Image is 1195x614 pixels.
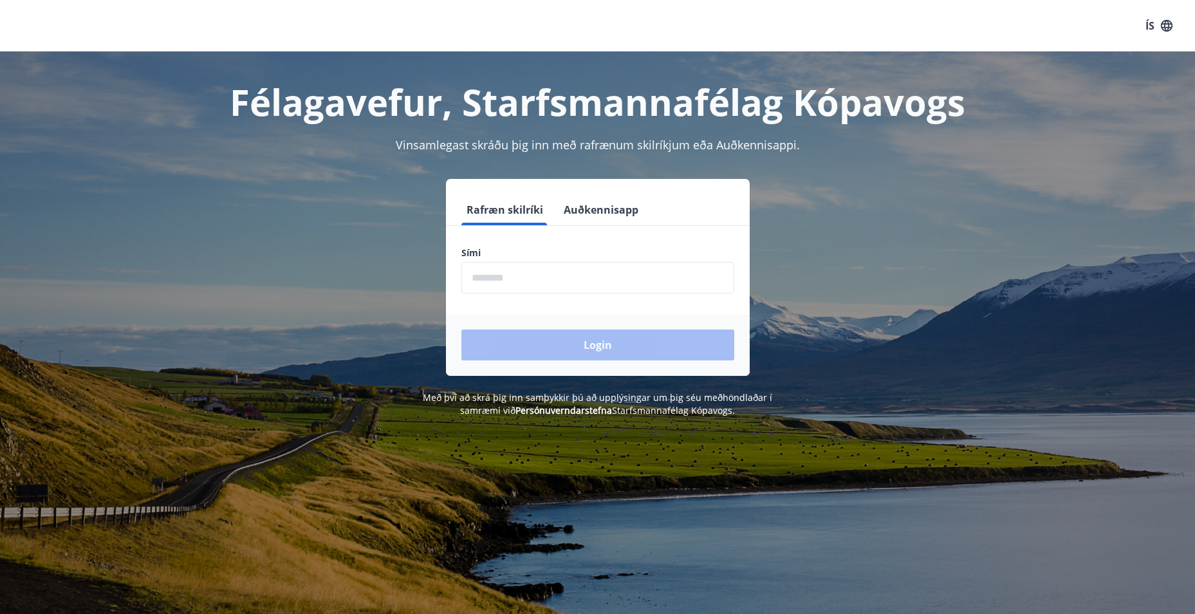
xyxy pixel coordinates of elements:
span: Með því að skrá þig inn samþykkir þú að upplýsingar um þig séu meðhöndlaðar í samræmi við Starfsm... [423,391,772,416]
span: Vinsamlegast skráðu þig inn með rafrænum skilríkjum eða Auðkennisappi. [396,137,800,153]
button: Auðkennisapp [559,194,644,225]
button: ÍS [1138,14,1180,37]
label: Sími [461,247,734,259]
a: Persónuverndarstefna [515,404,612,416]
button: Rafræn skilríki [461,194,548,225]
h1: Félagavefur, Starfsmannafélag Kópavogs [150,77,1046,126]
